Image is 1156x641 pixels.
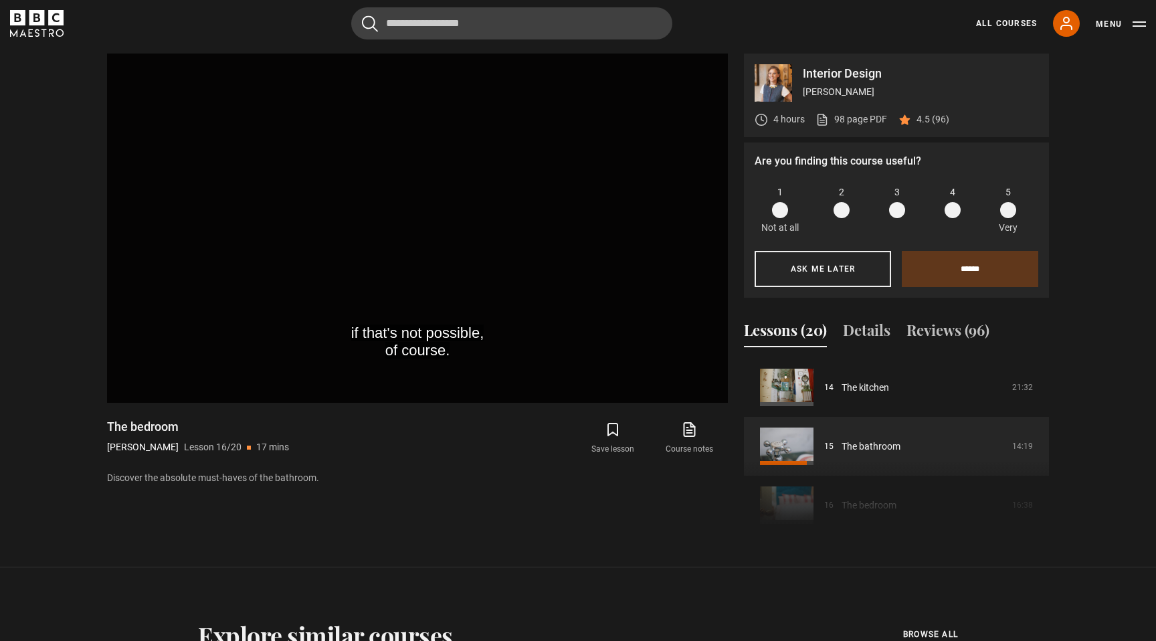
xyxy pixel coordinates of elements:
[107,54,728,403] video-js: Video Player
[803,85,1038,99] p: [PERSON_NAME]
[843,319,890,347] button: Details
[976,17,1037,29] a: All Courses
[107,440,179,454] p: [PERSON_NAME]
[652,419,728,458] a: Course notes
[894,185,900,199] span: 3
[362,15,378,32] button: Submit the search query
[107,419,289,435] h1: The bedroom
[906,319,989,347] button: Reviews (96)
[256,440,289,454] p: 17 mins
[815,112,887,126] a: 98 page PDF
[1096,17,1146,31] button: Toggle navigation
[744,319,827,347] button: Lessons (20)
[1005,185,1011,199] span: 5
[917,112,949,126] p: 4.5 (96)
[950,185,955,199] span: 4
[995,221,1021,235] p: Very
[755,251,891,287] button: Ask me later
[755,153,1038,169] p: Are you finding this course useful?
[803,68,1038,80] p: Interior Design
[842,440,900,454] a: The bathroom
[184,440,242,454] p: Lesson 16/20
[773,112,805,126] p: 4 hours
[903,628,958,641] span: browse all
[10,10,64,37] svg: BBC Maestro
[107,471,728,485] p: Discover the absolute must-haves of the bathroom.
[761,221,799,235] p: Not at all
[575,419,651,458] button: Save lesson
[842,381,889,395] a: The kitchen
[351,7,672,39] input: Search
[777,185,783,199] span: 1
[839,185,844,199] span: 2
